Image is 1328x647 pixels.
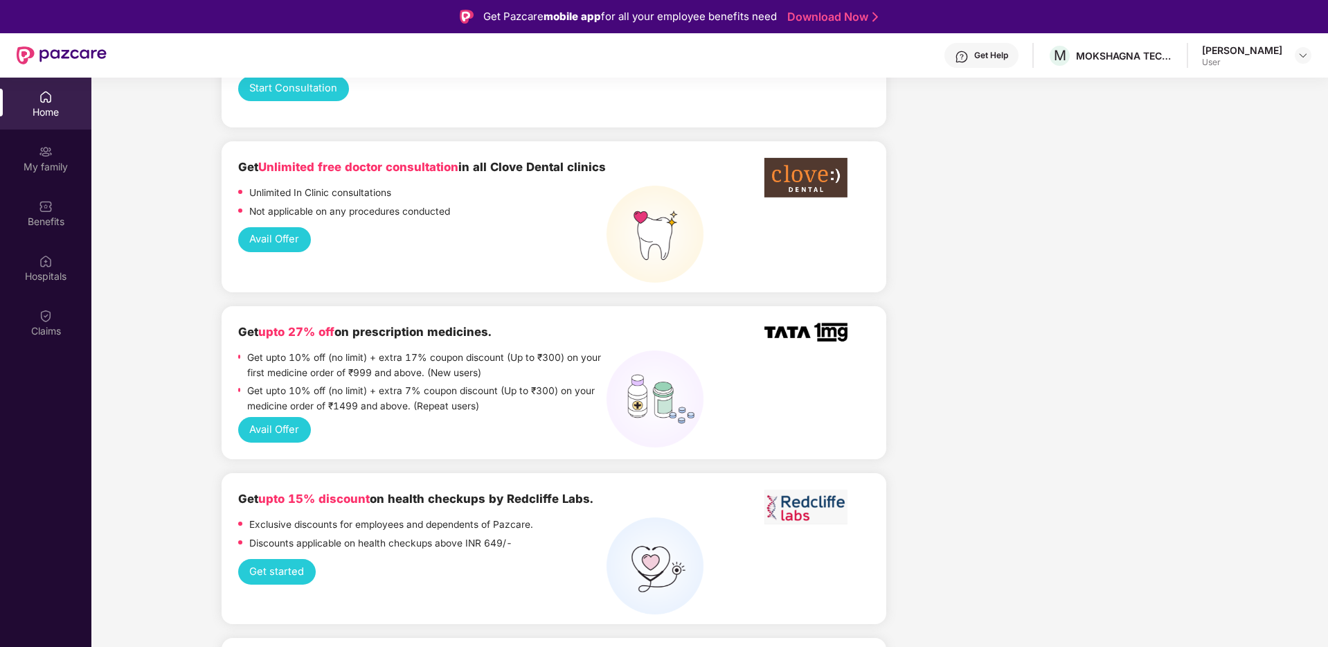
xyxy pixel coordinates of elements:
[1054,47,1066,64] span: M
[238,227,311,253] button: Avail Offer
[1202,57,1282,68] div: User
[39,145,53,159] img: svg+xml;base64,PHN2ZyB3aWR0aD0iMjAiIGhlaWdodD0iMjAiIHZpZXdCb3g9IjAgMCAyMCAyMCIgZmlsbD0ibm9uZSIgeG...
[258,325,334,339] span: upto 27% off
[247,351,606,380] p: Get upto 10% off (no limit) + extra 17% coupon discount (Up to ₹300) on your first medicine order...
[787,10,874,24] a: Download Now
[764,158,847,197] img: clove-dental%20png.png
[238,559,316,585] button: Get started
[607,351,703,447] img: medicines%20(1).png
[258,492,370,506] span: upto 15% discount
[1076,49,1173,62] div: MOKSHAGNA TECHNOLOGIES PRIVATE LIMITED
[39,90,53,104] img: svg+xml;base64,PHN2ZyBpZD0iSG9tZSIgeG1sbnM9Imh0dHA6Ly93d3cudzMub3JnLzIwMDAvc3ZnIiB3aWR0aD0iMjAiIG...
[607,517,703,614] img: health%20check%20(1).png
[249,204,450,220] p: Not applicable on any procedures conducted
[17,46,107,64] img: New Pazcare Logo
[249,536,512,551] p: Discounts applicable on health checkups above INR 649/-
[238,325,492,339] b: Get on prescription medicines.
[460,10,474,24] img: Logo
[238,492,593,506] b: Get on health checkups by Redcliffe Labs.
[238,160,606,174] b: Get in all Clove Dental clinics
[955,50,969,64] img: svg+xml;base64,PHN2ZyBpZD0iSGVscC0zMngzMiIgeG1sbnM9Imh0dHA6Ly93d3cudzMub3JnLzIwMDAvc3ZnIiB3aWR0aD...
[39,254,53,268] img: svg+xml;base64,PHN2ZyBpZD0iSG9zcGl0YWxzIiB4bWxucz0iaHR0cDovL3d3dy53My5vcmcvMjAwMC9zdmciIHdpZHRoPS...
[764,490,847,524] img: Screenshot%202023-06-01%20at%2011.51.45%20AM.png
[39,200,53,213] img: svg+xml;base64,PHN2ZyBpZD0iQmVuZWZpdHMiIHhtbG5zPSJodHRwOi8vd3d3LnczLm9yZy8yMDAwL3N2ZyIgd2lkdGg9Ij...
[1202,44,1282,57] div: [PERSON_NAME]
[544,10,601,23] strong: mobile app
[483,8,777,25] div: Get Pazcare for all your employee benefits need
[872,10,878,24] img: Stroke
[764,323,847,342] img: TATA_1mg_Logo.png
[607,186,703,283] img: teeth%20high.png
[249,186,391,201] p: Unlimited In Clinic consultations
[974,50,1008,61] div: Get Help
[238,417,311,443] button: Avail Offer
[249,517,533,533] p: Exclusive discounts for employees and dependents of Pazcare.
[39,309,53,323] img: svg+xml;base64,PHN2ZyBpZD0iQ2xhaW0iIHhtbG5zPSJodHRwOi8vd3d3LnczLm9yZy8yMDAwL3N2ZyIgd2lkdGg9IjIwIi...
[258,160,458,174] span: Unlimited free doctor consultation
[247,384,606,414] p: Get upto 10% off (no limit) + extra 7% coupon discount (Up to ₹300) on your medicine order of ₹14...
[1298,50,1309,61] img: svg+xml;base64,PHN2ZyBpZD0iRHJvcGRvd24tMzJ4MzIiIHhtbG5zPSJodHRwOi8vd3d3LnczLm9yZy8yMDAwL3N2ZyIgd2...
[238,76,349,102] button: Start Consultation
